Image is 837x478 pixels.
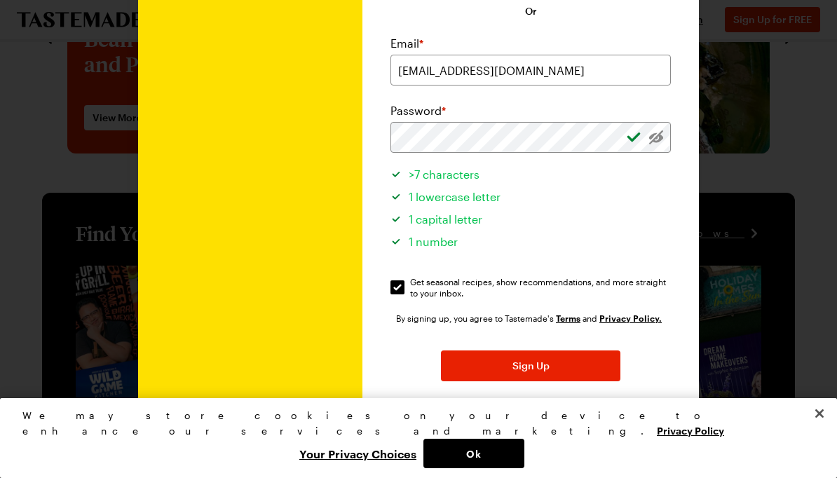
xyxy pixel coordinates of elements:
[512,359,550,373] span: Sign Up
[409,235,458,248] span: 1 number
[599,312,662,324] a: Tastemade Privacy Policy
[409,168,479,181] span: >7 characters
[525,4,537,18] span: Or
[409,190,501,203] span: 1 lowercase letter
[804,398,835,429] button: Close
[390,280,404,294] input: Get seasonal recipes, show recommendations, and more straight to your inbox.
[409,212,482,226] span: 1 capital letter
[441,350,620,381] button: Sign Up
[22,408,803,468] div: Privacy
[410,276,672,299] span: Get seasonal recipes, show recommendations, and more straight to your inbox.
[396,311,665,325] div: By signing up, you agree to Tastemade's and
[292,439,423,468] button: Your Privacy Choices
[556,312,580,324] a: Tastemade Terms of Service
[423,439,524,468] button: Ok
[390,102,446,119] label: Password
[390,35,423,52] label: Email
[22,408,803,439] div: We may store cookies on your device to enhance our services and marketing.
[657,423,724,437] a: More information about your privacy, opens in a new tab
